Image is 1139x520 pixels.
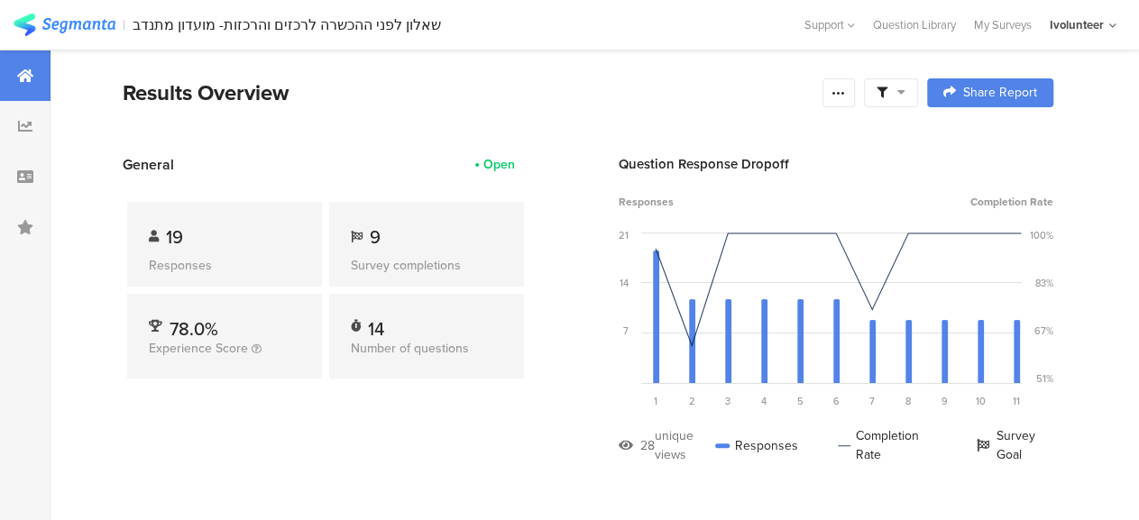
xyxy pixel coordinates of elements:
div: Completion Rate [838,426,935,464]
div: Ivolunteer [1050,16,1104,33]
div: Open [483,155,515,174]
div: unique views [655,426,715,464]
div: Question Response Dropoff [619,154,1053,174]
span: 6 [833,394,840,408]
span: 8 [905,394,911,408]
span: 1 [654,394,657,408]
span: 19 [166,224,183,251]
span: 7 [869,394,875,408]
span: 11 [1013,394,1020,408]
div: שאלון לפני ההכשרה לרכזים והרכזות- מועדון מתנדב [133,16,441,33]
span: Completion Rate [970,194,1053,210]
a: My Surveys [965,16,1041,33]
span: 3 [725,394,730,408]
span: 10 [976,394,986,408]
span: 2 [689,394,695,408]
span: 9 [370,224,381,251]
div: Results Overview [123,77,813,109]
span: 78.0% [170,315,218,342]
div: 100% [1030,228,1053,242]
div: 51% [1036,371,1053,386]
div: 14 [368,315,384,333]
div: Responses [715,426,797,464]
span: Responses [619,194,674,210]
div: 83% [1035,276,1053,290]
div: 7 [623,324,629,338]
div: Support [804,11,855,39]
span: 5 [797,394,804,408]
div: 14 [620,276,629,290]
span: Experience Score [149,339,248,358]
img: segmanta logo [14,14,115,36]
div: 67% [1034,324,1053,338]
span: 9 [942,394,948,408]
span: 4 [761,394,767,408]
div: Survey completions [351,256,502,275]
div: 21 [619,228,629,242]
div: Survey Goal [977,426,1053,464]
span: Share Report [963,87,1037,99]
span: General [123,154,174,175]
div: Responses [149,256,300,275]
a: Question Library [864,16,965,33]
div: | [123,14,125,35]
span: Number of questions [351,339,469,358]
div: 28 [640,436,655,455]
